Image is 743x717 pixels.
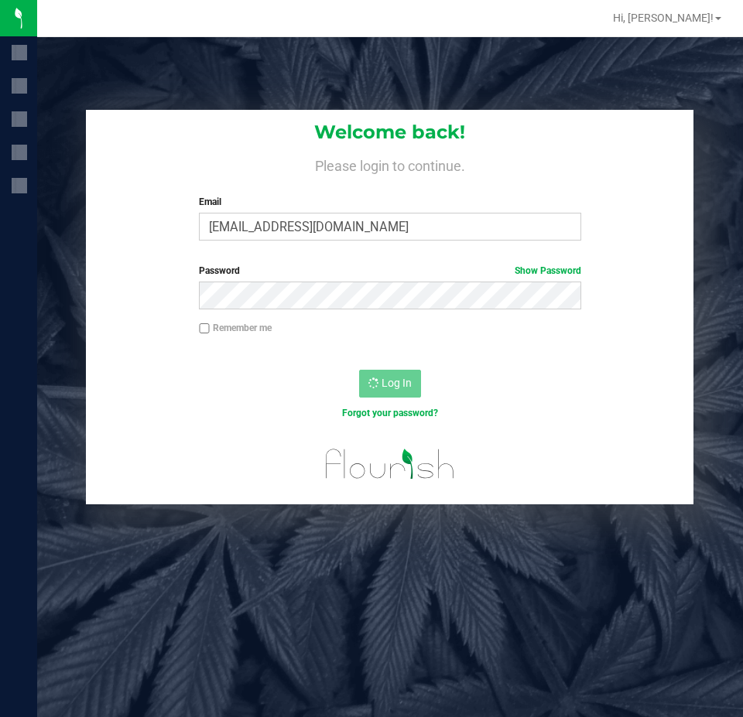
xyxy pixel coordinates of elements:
[314,436,466,492] img: flourish_logo.svg
[382,377,412,389] span: Log In
[199,323,210,334] input: Remember me
[199,265,240,276] span: Password
[199,321,272,335] label: Remember me
[359,370,421,398] button: Log In
[86,155,693,173] h4: Please login to continue.
[199,195,580,209] label: Email
[342,408,438,418] a: Forgot your password?
[86,122,693,142] h1: Welcome back!
[515,265,581,276] a: Show Password
[613,12,714,24] span: Hi, [PERSON_NAME]!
